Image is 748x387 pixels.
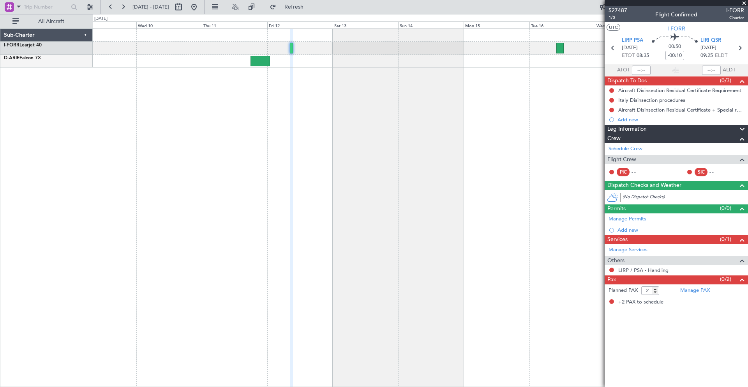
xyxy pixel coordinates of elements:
[617,227,744,233] div: Add new
[618,97,685,103] div: Italy Disinsection procedures
[609,215,646,223] a: Manage Permits
[4,43,42,48] a: I-FORRLearjet 40
[720,275,731,283] span: (0/2)
[71,21,136,28] div: Tue 9
[637,52,649,60] span: 08:35
[278,4,310,10] span: Refresh
[94,16,108,22] div: [DATE]
[667,25,685,33] span: I-FORR
[607,235,628,244] span: Services
[622,37,643,44] span: LIRP PSA
[607,24,620,31] button: UTC
[607,76,647,85] span: Dispatch To-Dos
[609,14,627,21] span: 1/3
[132,4,169,11] span: [DATE] - [DATE]
[622,52,635,60] span: ETOT
[4,56,19,60] span: D-ARIE
[715,52,727,60] span: ELDT
[723,66,736,74] span: ALDT
[726,14,744,21] span: Charter
[726,6,744,14] span: I-FORR
[617,168,630,176] div: PIC
[618,267,669,273] a: LIRP / PSA - Handling
[607,181,681,190] span: Dispatch Checks and Weather
[4,56,41,60] a: D-ARIEFalcon 7X
[607,125,647,134] span: Leg Information
[607,134,621,143] span: Crew
[700,52,713,60] span: 09:25
[609,287,638,295] label: Planned PAX
[609,246,647,254] a: Manage Services
[333,21,398,28] div: Sat 13
[632,66,651,75] input: --:--
[609,6,627,14] span: 527487
[618,87,741,94] div: Aircraft Disinsection Residual Certificate Requirement
[266,1,313,13] button: Refresh
[655,11,697,19] div: Flight Confirmed
[623,194,748,202] div: (No Dispatch Checks)
[24,1,69,13] input: Trip Number
[4,43,19,48] span: I-FORR
[9,15,85,28] button: All Aircraft
[607,275,616,284] span: Pax
[617,116,744,123] div: Add new
[720,204,731,212] span: (0/0)
[609,145,642,153] a: Schedule Crew
[618,298,663,306] span: +2 PAX to schedule
[607,256,625,265] span: Others
[720,235,731,243] span: (0/1)
[720,76,731,85] span: (0/3)
[20,19,82,24] span: All Aircraft
[622,44,638,52] span: [DATE]
[695,168,707,176] div: SIC
[669,43,681,51] span: 00:50
[700,37,721,44] span: LIRI QSR
[267,21,333,28] div: Fri 12
[632,169,649,176] div: - -
[595,21,660,28] div: Wed 17
[617,66,630,74] span: ATOT
[700,44,716,52] span: [DATE]
[607,155,636,164] span: Flight Crew
[464,21,529,28] div: Mon 15
[529,21,595,28] div: Tue 16
[136,21,202,28] div: Wed 10
[398,21,464,28] div: Sun 14
[709,169,727,176] div: - -
[607,204,626,213] span: Permits
[680,287,710,295] a: Manage PAX
[618,107,744,113] div: Aircraft Disinsection Residual Certificate + Special request
[202,21,267,28] div: Thu 11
